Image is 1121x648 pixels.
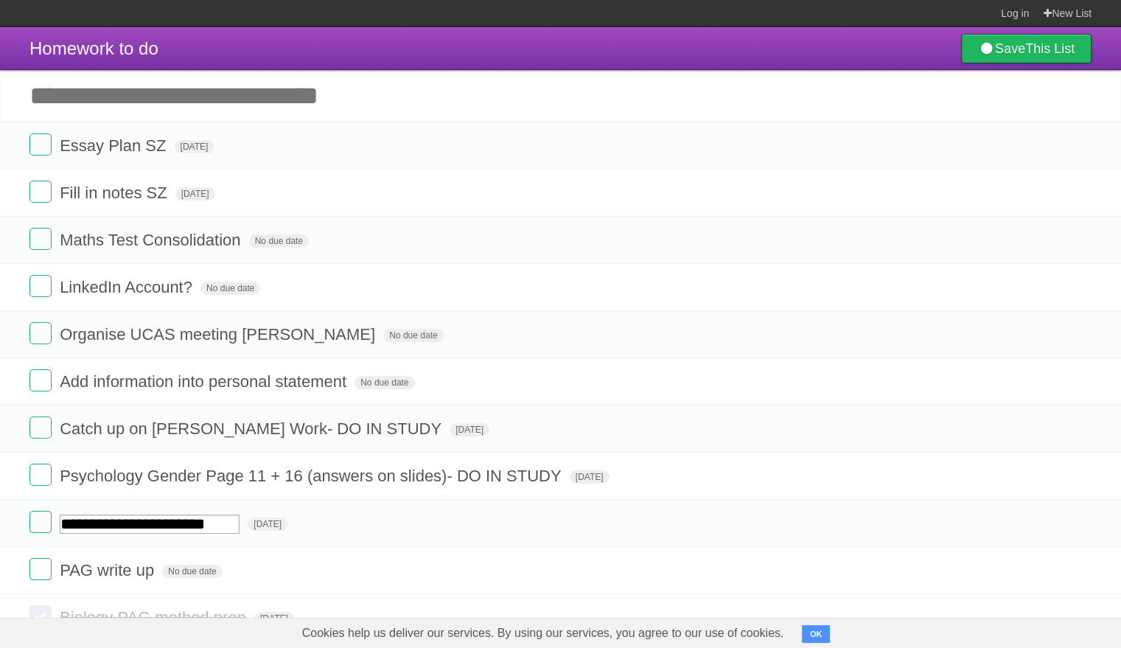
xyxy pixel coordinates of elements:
[60,608,250,627] span: Biology PAG method prep
[29,417,52,439] label: Done
[175,140,214,153] span: [DATE]
[60,419,445,438] span: Catch up on [PERSON_NAME] Work- DO IN STUDY
[29,464,52,486] label: Done
[60,561,158,579] span: PAG write up
[29,38,158,58] span: Homework to do
[254,612,294,625] span: [DATE]
[60,467,565,485] span: Psychology Gender Page 11 + 16 (answers on slides)- DO IN STUDY
[570,470,610,484] span: [DATE]
[29,228,52,250] label: Done
[248,518,287,531] span: [DATE]
[60,231,244,249] span: Maths Test Consolidation
[175,187,215,201] span: [DATE]
[60,136,170,155] span: Essay Plan SZ
[29,605,52,627] label: Done
[29,369,52,391] label: Done
[29,322,52,344] label: Done
[355,376,414,389] span: No due date
[802,625,831,643] button: OK
[200,282,260,295] span: No due date
[450,423,489,436] span: [DATE]
[162,565,222,578] span: No due date
[29,275,52,297] label: Done
[29,511,52,533] label: Done
[287,619,799,648] span: Cookies help us deliver our services. By using our services, you agree to our use of cookies.
[60,184,171,202] span: Fill in notes SZ
[383,329,443,342] span: No due date
[60,372,350,391] span: Add information into personal statement
[1025,41,1075,56] b: This List
[29,133,52,156] label: Done
[249,234,309,248] span: No due date
[29,181,52,203] label: Done
[961,34,1092,63] a: SaveThis List
[29,558,52,580] label: Done
[60,278,196,296] span: LinkedIn Account?
[60,325,379,344] span: Organise UCAS meeting [PERSON_NAME]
